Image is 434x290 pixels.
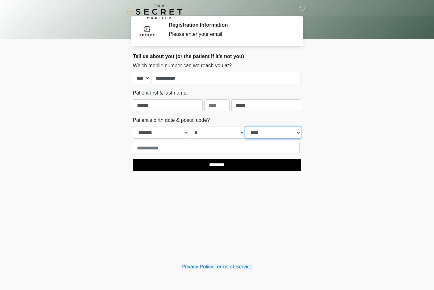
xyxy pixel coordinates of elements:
a: Terms of Service [214,264,252,270]
img: It's A Secret Med Spa Logo [126,5,182,19]
label: Patient first & last name: [133,89,188,97]
label: Which mobile number can we reach you at? [133,62,232,70]
a: | [213,264,214,270]
label: Patient's birth date & postal code? [133,117,210,124]
img: Agent Avatar [138,22,157,41]
div: Please enter your email [169,31,292,38]
h2: Tell us about you (or the patient if it's not you) [133,54,301,60]
h2: Registration Information [169,22,292,28]
a: Privacy Policy [182,264,214,270]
